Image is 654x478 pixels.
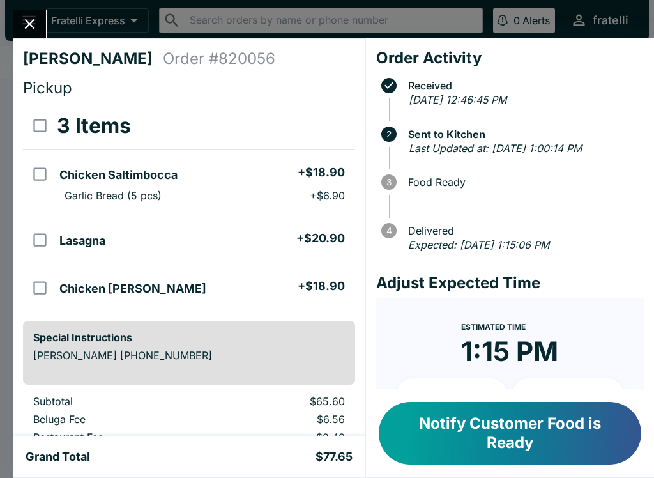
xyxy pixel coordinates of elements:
[33,431,199,443] p: Restaurant Fee
[23,103,355,311] table: orders table
[219,395,344,408] p: $65.60
[402,176,644,188] span: Food Ready
[386,177,392,187] text: 3
[376,274,644,293] h4: Adjust Expected Time
[23,395,355,466] table: orders table
[59,233,105,249] h5: Lasagna
[296,231,345,246] h5: + $20.90
[33,413,199,426] p: Beluga Fee
[65,189,162,202] p: Garlic Bread (5 pcs)
[316,449,353,465] h5: $77.65
[33,395,199,408] p: Subtotal
[59,281,206,297] h5: Chicken [PERSON_NAME]
[402,80,644,91] span: Received
[26,449,90,465] h5: Grand Total
[163,49,275,68] h4: Order # 820056
[298,165,345,180] h5: + $18.90
[461,335,558,368] time: 1:15 PM
[397,378,508,410] button: + 10
[376,49,644,68] h4: Order Activity
[23,49,163,68] h4: [PERSON_NAME]
[402,128,644,140] span: Sent to Kitchen
[59,167,178,183] h5: Chicken Saltimbocca
[386,129,392,139] text: 2
[310,189,345,202] p: + $6.90
[23,79,72,97] span: Pickup
[461,322,526,332] span: Estimated Time
[409,142,582,155] em: Last Updated at: [DATE] 1:00:14 PM
[402,225,644,236] span: Delivered
[379,402,641,465] button: Notify Customer Food is Ready
[408,238,549,251] em: Expected: [DATE] 1:15:06 PM
[386,226,392,236] text: 4
[298,279,345,294] h5: + $18.90
[33,349,345,362] p: [PERSON_NAME] [PHONE_NUMBER]
[13,10,46,38] button: Close
[409,93,506,106] em: [DATE] 12:46:45 PM
[33,331,345,344] h6: Special Instructions
[57,113,131,139] h3: 3 Items
[219,413,344,426] p: $6.56
[219,431,344,443] p: $2.40
[512,378,623,410] button: + 20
